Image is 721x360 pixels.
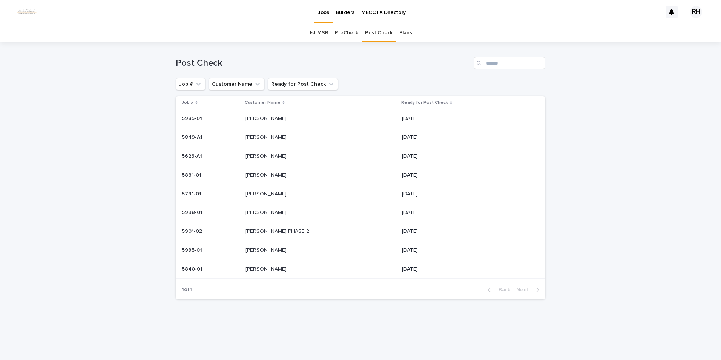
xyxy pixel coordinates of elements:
[176,109,545,128] tr: 5985-015985-01 [PERSON_NAME][PERSON_NAME] [DATE]
[176,147,545,166] tr: 5626-A15626-A1 [PERSON_NAME][PERSON_NAME] [DATE]
[268,78,338,90] button: Ready for Post Check
[402,115,528,122] p: [DATE]
[176,166,545,185] tr: 5881-015881-01 [PERSON_NAME][PERSON_NAME] [DATE]
[245,171,288,178] p: [PERSON_NAME]
[482,286,513,293] button: Back
[402,228,528,235] p: [DATE]
[245,114,288,122] p: [PERSON_NAME]
[209,78,265,90] button: Customer Name
[402,153,528,160] p: [DATE]
[402,247,528,254] p: [DATE]
[309,24,328,42] a: 1st MSR
[176,260,545,278] tr: 5840-015840-01 [PERSON_NAME][PERSON_NAME] [DATE]
[182,189,203,197] p: 5791-01
[245,133,288,141] p: [PERSON_NAME]
[176,128,545,147] tr: 5849-A15849-A1 [PERSON_NAME][PERSON_NAME] [DATE]
[176,241,545,260] tr: 5995-015995-01 [PERSON_NAME][PERSON_NAME] [DATE]
[176,58,471,69] h1: Post Check
[182,114,204,122] p: 5985-01
[494,287,510,292] span: Back
[245,265,288,272] p: [PERSON_NAME]
[176,222,545,241] tr: 5901-025901-02 [PERSON_NAME] PHASE 2[PERSON_NAME] PHASE 2 [DATE]
[365,24,393,42] a: Post Check
[245,227,311,235] p: [PERSON_NAME] PHASE 2
[176,185,545,203] tr: 5791-015791-01 [PERSON_NAME][PERSON_NAME] [DATE]
[516,287,533,292] span: Next
[182,265,204,272] p: 5840-01
[399,24,412,42] a: Plans
[335,24,358,42] a: PreCheck
[245,246,288,254] p: [PERSON_NAME]
[182,152,204,160] p: 5626-A1
[182,133,204,141] p: 5849-A1
[474,57,545,69] input: Search
[402,134,528,141] p: [DATE]
[182,98,193,107] p: Job #
[402,266,528,272] p: [DATE]
[182,208,204,216] p: 5998-01
[15,5,38,20] img: dhEtdSsQReaQtgKTuLrt
[245,98,281,107] p: Customer Name
[245,152,288,160] p: [PERSON_NAME]
[401,98,448,107] p: Ready for Post Check
[176,78,206,90] button: Job #
[513,286,545,293] button: Next
[402,172,528,178] p: [DATE]
[176,280,198,299] p: 1 of 1
[245,189,288,197] p: [PERSON_NAME]
[402,209,528,216] p: [DATE]
[690,6,702,18] div: RH
[182,227,204,235] p: 5901-02
[182,246,204,254] p: 5995-01
[176,203,545,222] tr: 5998-015998-01 [PERSON_NAME][PERSON_NAME] [DATE]
[402,191,528,197] p: [DATE]
[245,208,288,216] p: [PERSON_NAME]
[182,171,203,178] p: 5881-01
